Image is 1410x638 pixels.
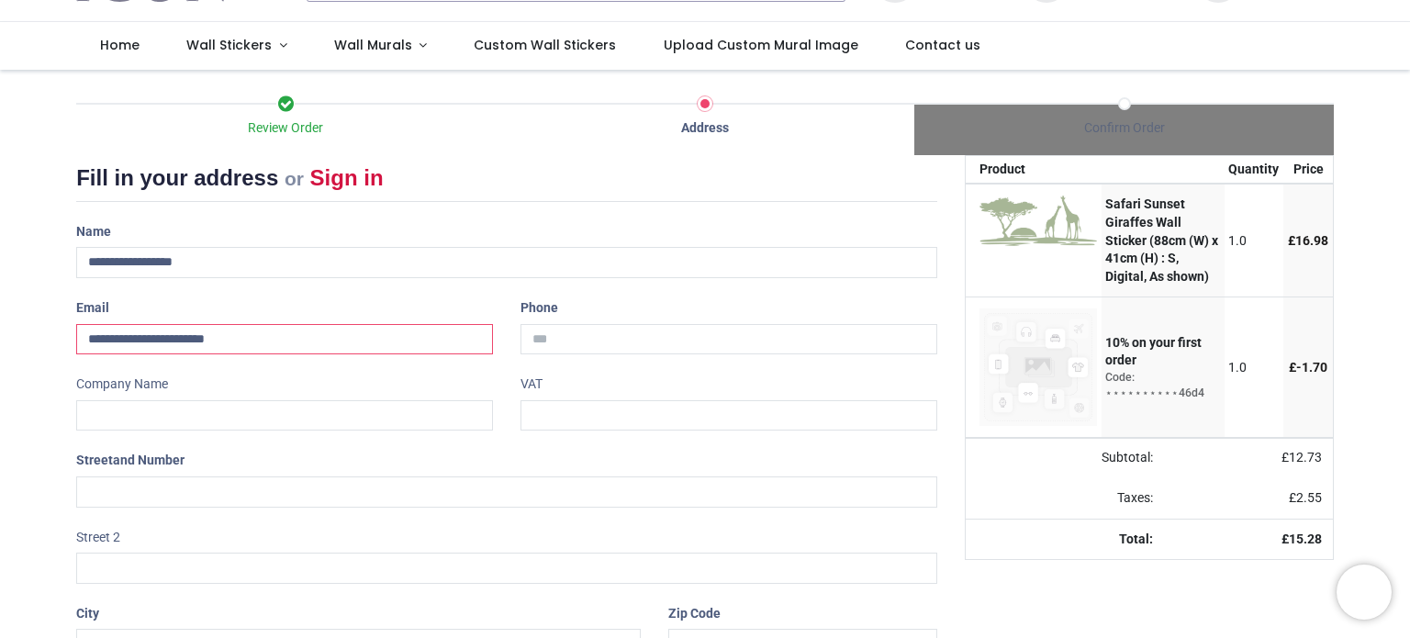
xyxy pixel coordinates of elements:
span: £ [1288,233,1328,248]
span: 16.98 [1295,233,1328,248]
img: VwaMjQAAAAZJREFUAwCj88lUKADp5gAAAABJRU5ErkJggg== [979,196,1097,246]
span: Wall Stickers [186,36,272,54]
a: Sign in [310,165,384,190]
div: Address [496,119,915,138]
span: and Number [113,453,185,467]
strong: £ [1281,532,1322,546]
span: £ [1289,360,1327,375]
span: -﻿1.70 [1296,360,1327,375]
span: 12.73 [1289,450,1322,465]
img: 10% on your first order [979,308,1097,426]
label: Zip Code [668,599,721,630]
span: £ [1281,450,1322,465]
div: Confirm Order [914,119,1334,138]
span: Contact us [905,36,980,54]
label: Phone [520,293,558,324]
strong: Safari Sunset Giraffes Wall Sticker (88cm (W) x 41cm (H) : S, Digital, As shown) [1105,196,1218,283]
span: Upload Custom Mural Image [664,36,858,54]
label: Street [76,445,185,476]
label: Email [76,293,109,324]
div: 1.0 [1228,232,1279,251]
small: or [285,168,304,189]
strong: 10% on your first order [1105,335,1202,368]
div: 1.0 [1228,359,1279,377]
span: 2.55 [1296,490,1322,505]
label: City [76,599,99,630]
td: Taxes: [966,478,1164,519]
a: Wall Murals [310,22,451,70]
span: Home [100,36,140,54]
span: Custom Wall Stickers [474,36,616,54]
th: Product [966,156,1102,184]
span: 15.28 [1289,532,1322,546]
strong: Total: [1119,532,1153,546]
label: Street 2 [76,522,120,554]
span: Code: ⋆⋆⋆⋆⋆⋆⋆⋆⋆⋆46d4 [1105,371,1204,399]
td: Subtotal: [966,438,1164,478]
span: £ [1289,490,1322,505]
span: Fill in your address [76,165,278,190]
a: Wall Stickers [162,22,310,70]
th: Price [1283,156,1333,184]
div: Review Order [76,119,496,138]
label: Name [76,217,111,248]
label: VAT [520,369,543,400]
span: Wall Murals [334,36,412,54]
th: Quantity [1225,156,1284,184]
label: Company Name [76,369,168,400]
iframe: Brevo live chat [1337,565,1392,620]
